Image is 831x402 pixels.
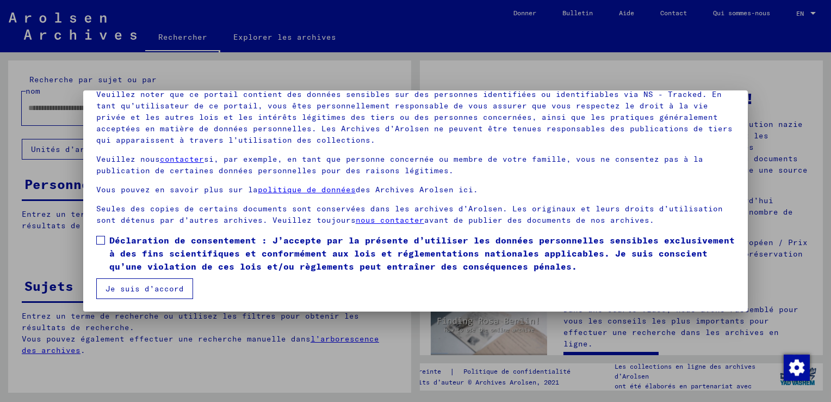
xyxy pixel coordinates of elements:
[96,184,735,196] p: Vous pouvez en savoir plus sur la des Archives Arolsen ici.
[96,154,735,176] p: Veuillez nous si, par exemple, en tant que personne concernée ou membre de votre famille, vous ne...
[783,354,809,380] div: Modifier le consentement
[258,185,356,194] a: politique de données
[160,154,204,164] a: contacter
[96,89,735,146] p: Veuillez noter que ce portail contient des données sensibles sur des personnes identifiées ou ide...
[356,215,424,225] a: nous contacter
[96,203,735,226] p: Seules des copies de certains documents sont conservées dans les archives d’Arolsen. Les originau...
[784,355,810,381] img: Modifier le consentement
[109,235,735,272] font: Déclaration de consentement : J’accepte par la présente d’utiliser les données personnelles sensi...
[96,278,193,299] button: Je suis d’accord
